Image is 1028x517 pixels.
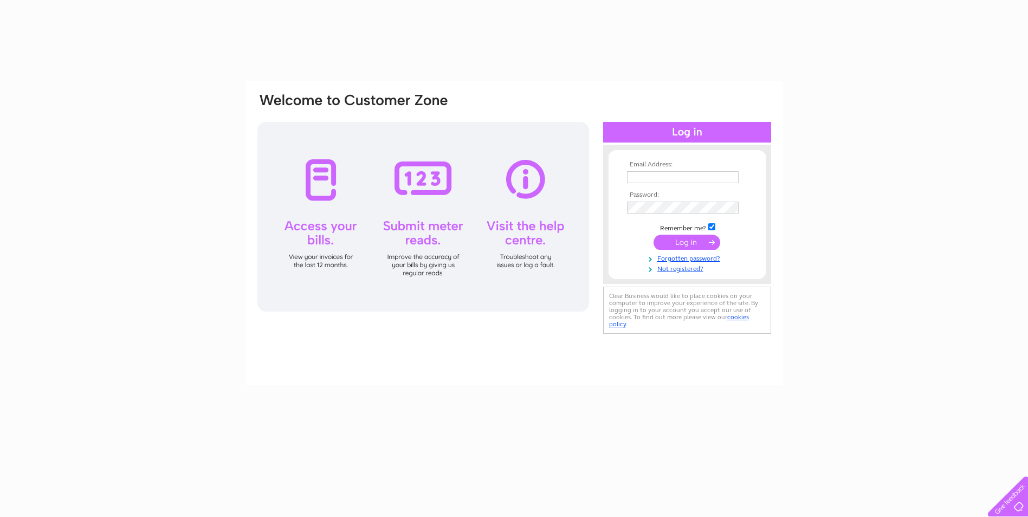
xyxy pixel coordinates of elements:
[603,287,771,334] div: Clear Business would like to place cookies on your computer to improve your experience of the sit...
[627,263,750,273] a: Not registered?
[624,161,750,169] th: Email Address:
[627,253,750,263] a: Forgotten password?
[624,222,750,232] td: Remember me?
[624,191,750,199] th: Password:
[609,313,749,328] a: cookies policy
[654,235,720,250] input: Submit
